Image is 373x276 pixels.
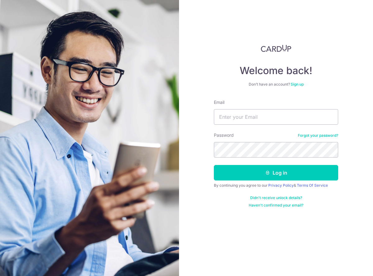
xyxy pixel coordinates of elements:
a: Privacy Policy [268,183,294,188]
a: Didn't receive unlock details? [250,195,302,200]
a: Sign up [291,82,304,87]
div: Don’t have an account? [214,82,338,87]
a: Forgot your password? [298,133,338,138]
a: Terms Of Service [297,183,328,188]
a: Haven't confirmed your email? [249,203,303,208]
h4: Welcome back! [214,65,338,77]
img: CardUp Logo [261,45,291,52]
div: By continuing you agree to our & [214,183,338,188]
button: Log in [214,165,338,180]
label: Email [214,99,224,105]
label: Password [214,132,234,138]
input: Enter your Email [214,109,338,125]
